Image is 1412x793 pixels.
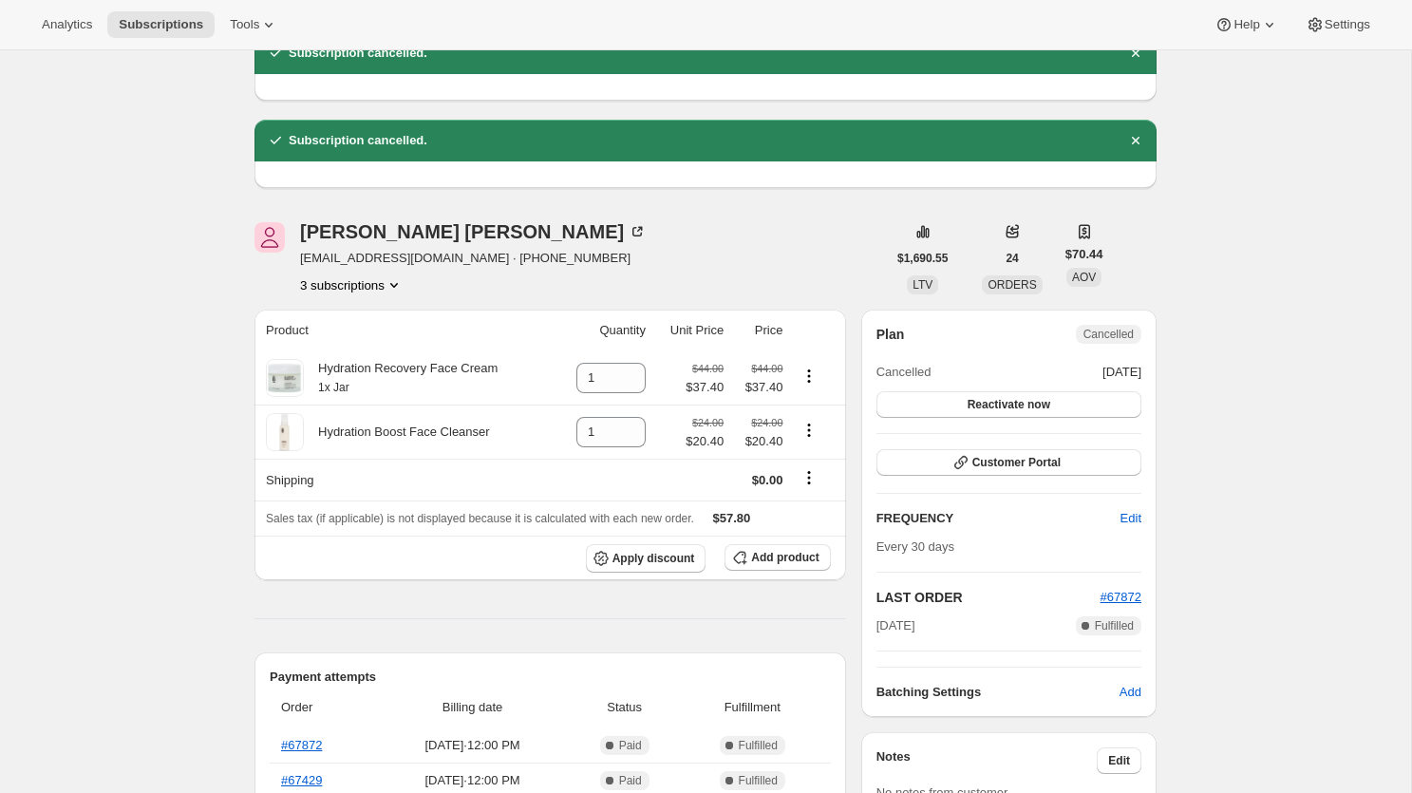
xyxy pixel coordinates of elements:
h2: Subscription cancelled. [289,131,427,150]
span: $20.40 [686,432,724,451]
span: Fulfilled [739,773,778,788]
a: #67872 [1101,590,1141,604]
button: Subscriptions [107,11,215,38]
span: Fulfillment [686,698,819,717]
span: Cancelled [876,363,932,382]
h3: Notes [876,747,1098,774]
span: Cancelled [1083,327,1134,342]
span: Customer Portal [972,455,1061,470]
span: Reactivate now [968,397,1050,412]
button: Product actions [794,420,824,441]
small: $44.00 [692,363,724,374]
span: Add [1120,683,1141,702]
th: Shipping [254,459,555,500]
button: Help [1203,11,1290,38]
a: #67872 [281,738,322,752]
span: Tools [230,17,259,32]
h2: FREQUENCY [876,509,1120,528]
div: [PERSON_NAME] [PERSON_NAME] [300,222,647,241]
span: Paid [619,773,642,788]
span: Add product [751,550,819,565]
h2: Payment attempts [270,668,831,687]
button: Add product [725,544,830,571]
h2: LAST ORDER [876,588,1101,607]
button: Apply discount [586,544,706,573]
small: $24.00 [692,417,724,428]
small: $44.00 [751,363,782,374]
button: Shipping actions [794,467,824,488]
span: Help [1233,17,1259,32]
span: Edit [1108,753,1130,768]
button: Add [1108,677,1153,708]
span: Analytics [42,17,92,32]
span: Billing date [382,698,564,717]
button: Product actions [794,366,824,387]
small: 1x Jar [318,381,349,394]
div: Hydration Boost Face Cleanser [304,423,490,442]
th: Unit Price [651,310,729,351]
th: Price [729,310,788,351]
button: Dismiss notification [1122,127,1149,154]
span: Every 30 days [876,539,954,554]
span: $0.00 [752,473,783,487]
button: Tools [218,11,290,38]
th: Product [254,310,555,351]
img: product img [266,413,304,451]
span: $57.80 [713,511,751,525]
span: Apply discount [612,551,695,566]
button: Settings [1294,11,1382,38]
small: $24.00 [751,417,782,428]
span: $1,690.55 [897,251,948,266]
h6: Batching Settings [876,683,1120,702]
span: [DATE] · 12:00 PM [382,771,564,790]
span: [DATE] [1102,363,1141,382]
span: Edit [1120,509,1141,528]
span: LTV [913,278,932,292]
h2: Subscription cancelled. [289,44,427,63]
button: Product actions [300,275,404,294]
span: [DATE] [876,616,915,635]
button: Edit [1097,747,1141,774]
th: Quantity [555,310,651,351]
span: Fulfilled [739,738,778,753]
span: ORDERS [988,278,1036,292]
button: Dismiss notification [1122,40,1149,66]
span: Judith Jacobson [254,222,285,253]
button: $1,690.55 [886,245,959,272]
span: Paid [619,738,642,753]
span: Status [575,698,674,717]
span: Settings [1325,17,1370,32]
span: $37.40 [686,378,724,397]
span: Sales tax (if applicable) is not displayed because it is calculated with each new order. [266,512,694,525]
a: #67429 [281,773,322,787]
div: Hydration Recovery Face Cream [304,359,498,397]
span: [EMAIL_ADDRESS][DOMAIN_NAME] · [PHONE_NUMBER] [300,249,647,268]
span: AOV [1072,271,1096,284]
button: Edit [1109,503,1153,534]
button: #67872 [1101,588,1141,607]
h2: Plan [876,325,905,344]
button: 24 [994,245,1029,272]
button: Reactivate now [876,391,1141,418]
span: 24 [1006,251,1018,266]
span: $37.40 [735,378,782,397]
button: Analytics [30,11,104,38]
span: [DATE] · 12:00 PM [382,736,564,755]
span: $20.40 [735,432,782,451]
th: Order [270,687,376,728]
button: Customer Portal [876,449,1141,476]
span: Fulfilled [1095,618,1134,633]
span: $70.44 [1065,245,1103,264]
img: product img [266,359,304,397]
span: Subscriptions [119,17,203,32]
